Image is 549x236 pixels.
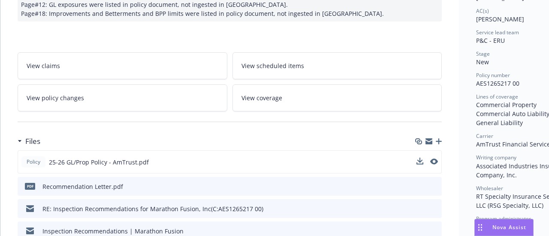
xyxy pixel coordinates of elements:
[476,215,531,222] span: Program administrator
[417,227,424,236] button: download file
[475,219,486,236] div: Drag to move
[42,227,184,236] div: Inspection Recommendations | Marathon Fusion
[476,154,516,161] span: Writing company
[25,158,42,166] span: Policy
[476,93,518,100] span: Lines of coverage
[431,182,438,191] button: preview file
[25,136,40,147] h3: Files
[27,61,60,70] span: View claims
[49,158,149,167] span: 25-26 GL/Prop Policy - AmTrust.pdf
[416,158,423,164] button: download file
[27,93,84,102] span: View policy changes
[241,61,304,70] span: View scheduled items
[25,183,35,189] span: pdf
[417,182,424,191] button: download file
[476,36,505,45] span: P&C - ERU
[476,15,524,23] span: [PERSON_NAME]
[476,185,503,192] span: Wholesaler
[476,79,519,87] span: AES1265217 00
[476,7,489,15] span: AC(s)
[241,93,282,102] span: View coverage
[18,52,227,79] a: View claims
[42,204,263,213] div: RE: Inspection Recommendations for Marathon Fusion, Inc(C:AES1265217 00)
[476,58,489,66] span: New
[416,158,423,167] button: download file
[431,204,438,213] button: preview file
[42,182,123,191] div: Recommendation Letter.pdf
[430,158,438,167] button: preview file
[492,224,526,231] span: Nova Assist
[476,132,493,140] span: Carrier
[232,52,442,79] a: View scheduled items
[18,136,40,147] div: Files
[476,72,510,79] span: Policy number
[474,219,534,236] button: Nova Assist
[417,204,424,213] button: download file
[18,84,227,111] a: View policy changes
[476,50,490,57] span: Stage
[430,158,438,164] button: preview file
[476,29,519,36] span: Service lead team
[232,84,442,111] a: View coverage
[431,227,438,236] button: preview file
